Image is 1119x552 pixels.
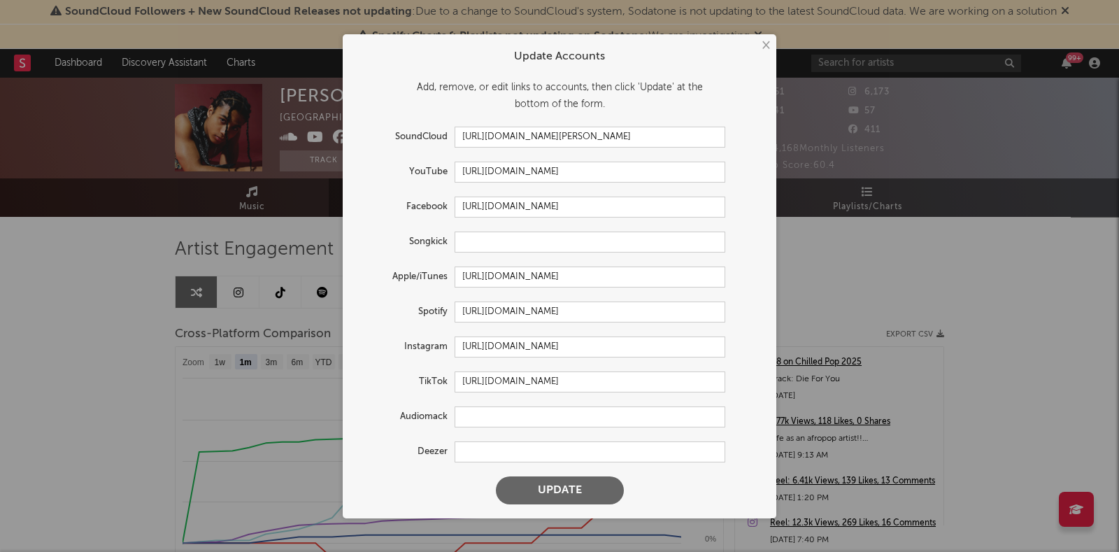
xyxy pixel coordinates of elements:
[357,234,455,250] label: Songkick
[357,199,455,215] label: Facebook
[357,79,762,113] div: Add, remove, or edit links to accounts, then click 'Update' at the bottom of the form.
[357,374,455,390] label: TikTok
[357,339,455,355] label: Instagram
[357,304,455,320] label: Spotify
[357,269,455,285] label: Apple/iTunes
[357,48,762,65] div: Update Accounts
[357,409,455,425] label: Audiomack
[757,38,773,53] button: ×
[357,444,455,460] label: Deezer
[496,476,624,504] button: Update
[357,164,455,181] label: YouTube
[357,129,455,146] label: SoundCloud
